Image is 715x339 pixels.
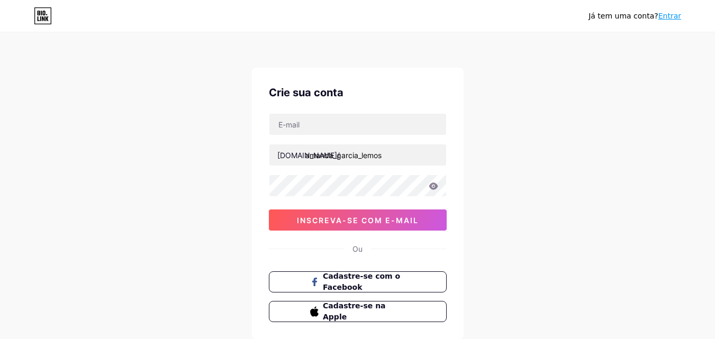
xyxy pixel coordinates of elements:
[277,151,340,160] font: [DOMAIN_NAME]/
[269,144,446,166] input: nome de usuário
[352,244,363,253] font: Ou
[269,271,447,292] button: Cadastre-se com o Facebook
[323,272,400,291] font: Cadastre-se com o Facebook
[658,12,681,20] a: Entrar
[297,216,419,225] font: inscreva-se com e-mail
[323,301,386,321] font: Cadastre-se na Apple
[589,12,658,20] font: Já tem uma conta?
[269,209,447,231] button: inscreva-se com e-mail
[269,114,446,135] input: E-mail
[269,86,343,99] font: Crie sua conta
[269,301,447,322] button: Cadastre-se na Apple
